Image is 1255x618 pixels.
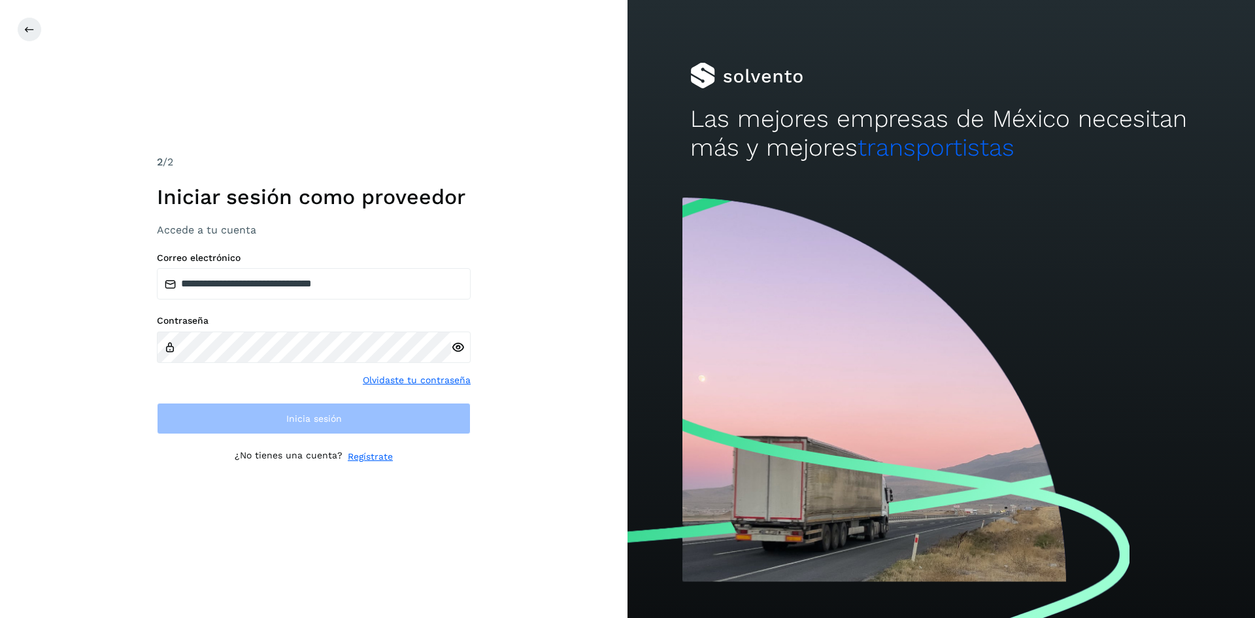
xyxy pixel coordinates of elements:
[235,450,343,464] p: ¿No tienes una cuenta?
[157,154,471,170] div: /2
[157,403,471,434] button: Inicia sesión
[690,105,1192,163] h2: Las mejores empresas de México necesitan más y mejores
[348,450,393,464] a: Regístrate
[363,373,471,387] a: Olvidaste tu contraseña
[286,414,342,423] span: Inicia sesión
[157,184,471,209] h1: Iniciar sesión como proveedor
[858,133,1014,162] span: transportistas
[157,315,471,326] label: Contraseña
[157,156,163,168] span: 2
[157,252,471,264] label: Correo electrónico
[157,224,471,236] h3: Accede a tu cuenta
